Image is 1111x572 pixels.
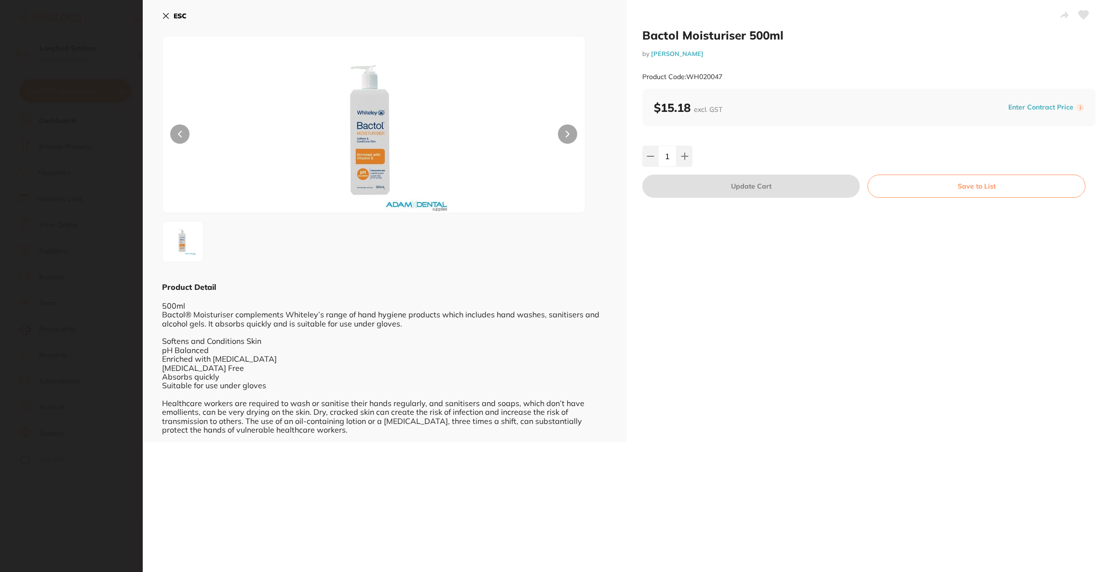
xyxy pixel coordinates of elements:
[694,105,722,114] span: excl. GST
[247,60,500,213] img: MDQ3LmpwZw
[174,12,187,20] b: ESC
[642,175,860,198] button: Update Cart
[642,50,1096,57] small: by
[642,73,722,81] small: Product Code: WH020047
[1076,104,1084,111] label: i
[867,175,1085,198] button: Save to List
[162,292,608,434] div: 500ml Bactol® Moisturiser complements Whiteley’s range of hand hygiene products which includes ha...
[162,8,187,24] button: ESC
[165,224,200,259] img: MDQ3LmpwZw
[642,28,1096,42] h2: Bactol Moisturiser 500ml
[651,50,704,57] a: [PERSON_NAME]
[1005,103,1076,112] button: Enter Contract Price
[654,100,722,115] b: $15.18
[162,282,216,292] b: Product Detail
